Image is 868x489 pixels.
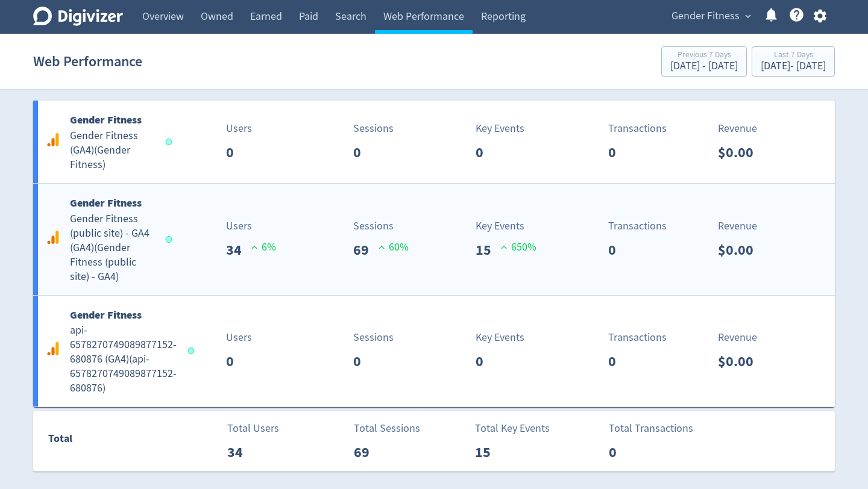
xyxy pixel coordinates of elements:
[379,239,409,255] p: 60 %
[608,218,667,234] p: Transactions
[353,142,371,163] p: 0
[188,347,198,354] span: Data last synced: 10 Aug 2025, 9:02pm (AEST)
[761,51,826,61] div: Last 7 Days
[226,350,244,372] p: 0
[718,329,763,346] p: Revenue
[608,329,667,346] p: Transactions
[752,46,835,76] button: Last 7 Days[DATE]- [DATE]
[166,236,176,243] span: Data last synced: 10 Aug 2025, 8:02pm (AEST)
[476,329,524,346] p: Key Events
[761,61,826,72] div: [DATE] - [DATE]
[70,212,154,284] h5: Gender Fitness (public site) - GA4 (GA4) ( Gender Fitness (public site) - GA4 )
[670,61,738,72] div: [DATE] - [DATE]
[33,42,142,81] h1: Web Performance
[353,239,379,261] p: 69
[476,218,536,234] p: Key Events
[70,129,154,172] h5: Gender Fitness (GA4) ( Gender Fitness )
[226,142,244,163] p: 0
[70,196,142,210] b: Gender Fitness
[670,51,738,61] div: Previous 7 Days
[48,430,166,453] div: Total
[476,350,493,372] p: 0
[476,142,493,163] p: 0
[718,218,763,234] p: Revenue
[353,120,394,137] p: Sessions
[608,120,667,137] p: Transactions
[354,420,420,437] p: Total Sessions
[608,350,626,372] p: 0
[353,329,394,346] p: Sessions
[226,239,251,261] p: 34
[671,7,740,26] span: Gender Fitness
[476,120,524,137] p: Key Events
[353,350,371,372] p: 0
[33,296,835,407] a: Gender Fitnessapi-6578270749089877152-680876 (GA4)(api-6578270749089877152-680876)Users0Sessions0...
[501,239,536,255] p: 650 %
[33,101,835,183] a: Gender FitnessGender Fitness (GA4)(Gender Fitness)Users0Sessions0Key Events0Transactions0Revenue$...
[227,420,279,437] p: Total Users
[718,239,763,261] p: $0.00
[608,239,626,261] p: 0
[70,308,142,322] b: Gender Fitness
[476,239,501,261] p: 15
[475,441,500,463] p: 15
[70,323,177,396] h5: api-6578270749089877152-680876 (GA4) ( api-6578270749089877152-680876 )
[226,218,276,234] p: Users
[166,139,176,145] span: Data last synced: 10 Aug 2025, 8:02pm (AEST)
[46,132,60,147] svg: Google Analytics
[609,441,626,463] p: 0
[226,120,252,137] p: Users
[718,142,763,163] p: $0.00
[251,239,276,255] p: 6 %
[475,420,550,437] p: Total Key Events
[46,341,60,356] svg: Google Analytics
[661,46,747,76] button: Previous 7 Days[DATE] - [DATE]
[46,230,60,244] svg: Google Analytics
[608,142,626,163] p: 0
[718,350,763,372] p: $0.00
[718,120,763,137] p: Revenue
[667,7,754,26] button: Gender Fitness
[609,420,693,437] p: Total Transactions
[354,441,379,463] p: 69
[33,184,835,295] a: Gender FitnessGender Fitness (public site) - GA4 (GA4)(Gender Fitness (public site) - GA4)Users34...
[70,113,142,127] b: Gender Fitness
[227,441,253,463] p: 34
[353,218,409,234] p: Sessions
[226,329,252,346] p: Users
[743,11,753,22] span: expand_more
